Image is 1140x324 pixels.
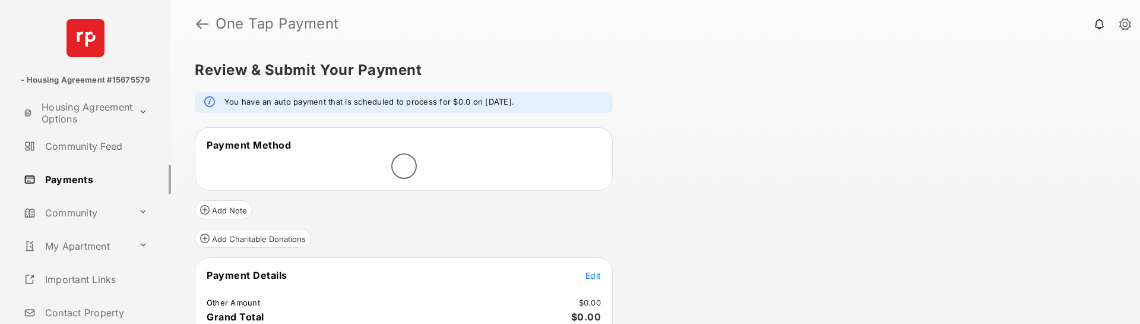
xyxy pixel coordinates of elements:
span: Payment Method [207,139,291,151]
a: Important Links [19,265,153,294]
td: $0.00 [578,297,601,308]
span: $0.00 [571,311,601,323]
img: svg+xml;base64,PHN2ZyB4bWxucz0iaHR0cDovL3d3dy53My5vcmcvMjAwMC9zdmciIHdpZHRoPSI2NCIgaGVpZ2h0PSI2NC... [66,19,104,57]
span: Payment Details [207,269,287,281]
button: Add Note [195,200,252,219]
span: Grand Total [207,311,264,323]
strong: One Tap Payment [216,17,339,31]
p: - Housing Agreement #15675579 [21,74,150,86]
h5: Review & Submit Your Payment [195,63,1107,77]
a: My Apartment [19,232,134,260]
a: Community [19,199,134,227]
button: Edit [585,269,601,281]
a: Payments [19,165,171,194]
a: Housing Agreement Options [19,99,134,127]
button: Add Charitable Donations [195,229,311,248]
em: You have an auto payment that is scheduled to process for $0.0 on [DATE]. [224,96,514,108]
td: Other Amount [206,297,261,308]
span: Edit [585,270,601,281]
a: Community Feed [19,132,171,161]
